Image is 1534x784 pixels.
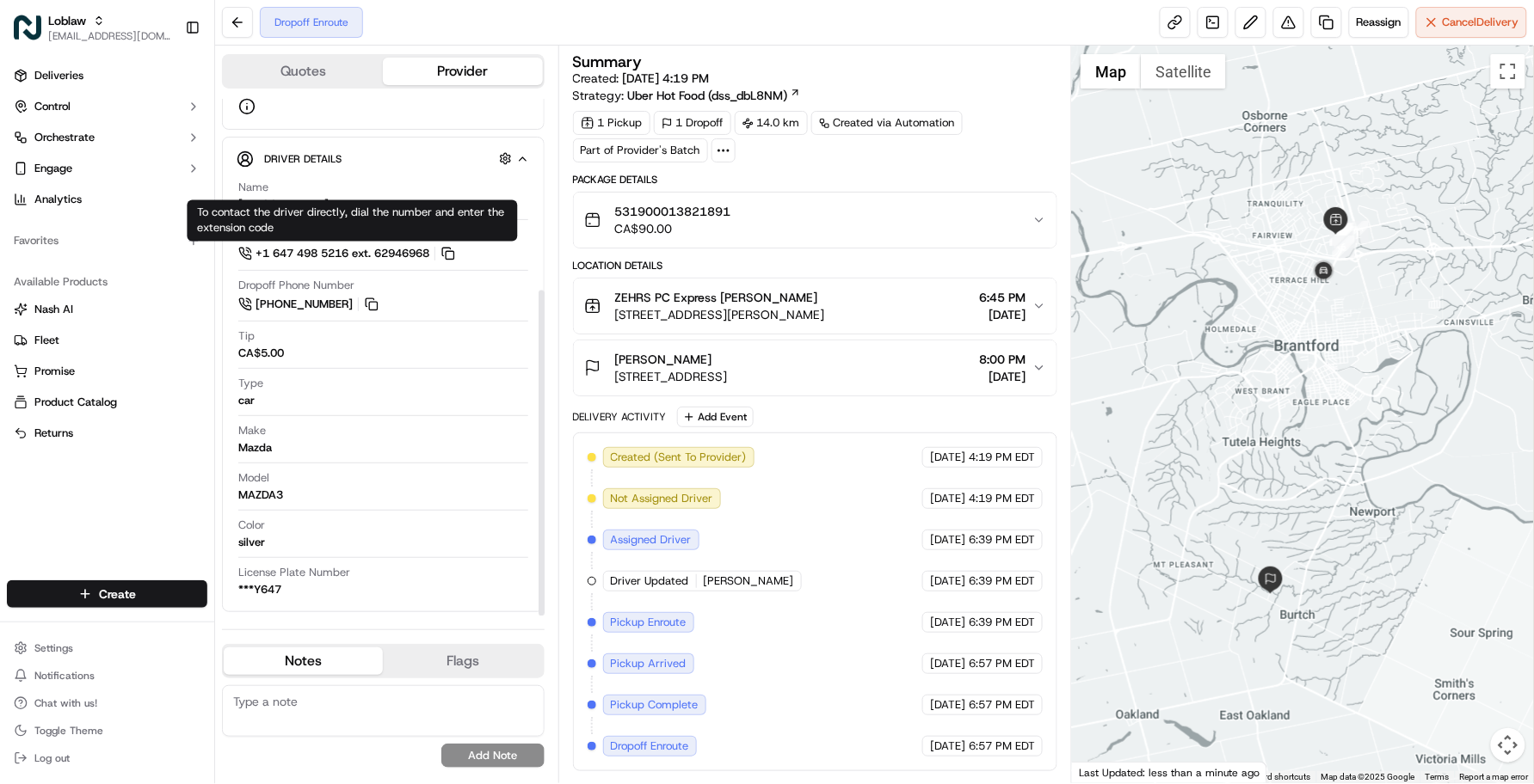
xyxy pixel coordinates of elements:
div: Package Details [573,173,1058,187]
button: Nash AI [7,296,207,323]
button: Log out [7,746,207,770]
a: Promise [14,364,200,379]
div: 1 Pickup [573,111,650,135]
span: 6:39 PM EDT [969,532,1035,548]
span: 6:39 PM EDT [969,573,1035,589]
span: Pickup Arrived [611,656,687,671]
button: [EMAIL_ADDRESS][DOMAIN_NAME] [48,29,171,43]
span: Type [238,376,263,391]
span: Nash AI [34,302,73,317]
span: [STREET_ADDRESS][PERSON_NAME] [615,306,825,323]
a: Powered byPylon [121,291,208,304]
button: ZEHRS PC Express [PERSON_NAME][STREET_ADDRESS][PERSON_NAME]6:45 PM[DATE] [574,279,1057,334]
div: [PERSON_NAME] [238,197,329,212]
button: Returns [7,420,207,447]
span: [DATE] [930,656,965,671]
span: [DATE] [979,368,1026,385]
a: Deliveries [7,62,207,89]
span: Created: [573,70,710,87]
div: We're available if you need us! [59,181,218,195]
span: 4:19 PM EDT [969,491,1035,506]
button: Chat with us! [7,691,207,715]
span: Fleet [34,333,59,348]
div: MAZDA3 [238,487,283,503]
button: Quotes [224,58,383,85]
span: [PHONE_NUMBER] [256,297,353,312]
span: Engage [34,161,72,176]
button: Control [7,93,207,120]
span: 6:57 PM EDT [969,656,1035,671]
button: CancelDelivery [1416,7,1527,38]
span: 6:45 PM [979,289,1026,306]
a: [PHONE_NUMBER] [238,295,381,314]
button: Map camera controls [1491,728,1525,763]
span: +1 647 498 5216 ext. 62946968 [256,246,429,261]
span: Model [238,470,269,486]
p: Welcome 👋 [17,69,313,96]
div: Created via Automation [811,111,963,135]
span: Name [238,180,268,195]
span: Chat with us! [34,696,97,710]
input: Got a question? Start typing here... [45,111,310,129]
span: Orchestrate [34,130,95,145]
span: Created (Sent To Provider) [611,450,747,465]
span: [DATE] [930,615,965,630]
button: Orchestrate [7,124,207,151]
div: Last Updated: less than a minute ago [1072,762,1267,783]
button: Show street map [1081,54,1141,89]
span: Pickup Enroute [611,615,687,630]
span: 6:57 PM EDT [969,697,1035,713]
button: Settings [7,636,207,660]
span: Dropoff Phone Number [238,278,354,293]
span: Log out [34,751,70,765]
img: Loblaw [14,14,41,41]
span: Notifications [34,669,95,683]
span: [DATE] [930,738,965,754]
button: Add Event [677,407,754,427]
span: [PERSON_NAME] [615,351,712,368]
span: Make [238,423,266,438]
a: Uber Hot Food (dss_dbL8NM) [628,87,801,104]
a: Returns [14,426,200,441]
div: silver [238,535,265,550]
button: Start new chat [293,169,313,190]
div: Strategy: [573,87,801,104]
a: Fleet [14,333,200,348]
span: [DATE] [930,450,965,465]
img: Google [1076,761,1133,783]
span: Reassign [1357,15,1402,30]
div: 📗 [17,251,31,265]
button: Fleet [7,327,207,354]
span: 8:00 PM [979,351,1026,368]
span: CA$90.00 [615,220,731,237]
button: Show satellite imagery [1141,54,1226,89]
span: Driver Details [264,152,342,166]
div: Favorites [7,227,207,254]
button: 531900013821891CA$90.00 [574,193,1057,248]
span: API Documentation [163,249,276,266]
span: ZEHRS PC Express [PERSON_NAME] [615,289,818,306]
span: [DATE] [930,532,965,548]
button: Notifications [7,664,207,688]
div: car [238,393,255,408]
span: Control [34,99,71,114]
a: Terms (opens in new tab) [1426,772,1450,781]
span: [DATE] 4:19 PM [623,70,710,86]
span: 6:57 PM EDT [969,738,1035,754]
button: [PERSON_NAME][STREET_ADDRESS]8:00 PM[DATE] [574,340,1057,395]
button: Flags [383,647,542,675]
button: Engage [7,155,207,182]
div: 4 [1330,224,1352,246]
span: Map data ©2025 Google [1321,772,1415,781]
span: [DATE] [930,491,965,506]
span: Returns [34,426,73,441]
span: Loblaw [48,12,86,29]
button: Reassign [1349,7,1409,38]
a: Analytics [7,186,207,213]
div: 2 [1334,226,1357,248]
button: Toggle Theme [7,719,207,743]
div: 14.0 km [735,111,808,135]
button: Product Catalog [7,389,207,416]
a: 📗Knowledge Base [10,242,139,273]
